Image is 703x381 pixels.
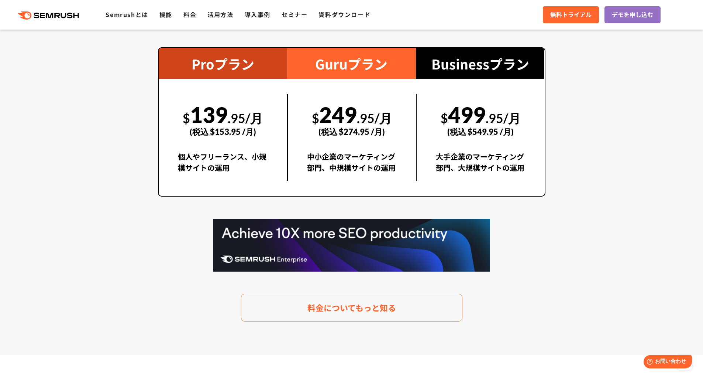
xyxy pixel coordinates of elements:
[604,6,661,23] a: デモを申し込む
[550,10,592,20] span: 無料トライアル
[307,151,397,181] div: 中小企業のマーケティング部門、中規模サイトの運用
[307,119,397,145] div: (税込 $274.95 /月)
[183,110,190,126] span: $
[357,110,392,126] span: .95/月
[178,119,268,145] div: (税込 $153.95 /月)
[312,110,319,126] span: $
[441,110,448,126] span: $
[183,10,196,19] a: 料金
[436,94,525,145] div: 499
[637,352,695,373] iframe: Help widget launcher
[178,151,268,181] div: 個人やフリーランス、小規模サイトの運用
[307,94,397,145] div: 249
[543,6,599,23] a: 無料トライアル
[228,110,263,126] span: .95/月
[436,119,525,145] div: (税込 $549.95 /月)
[612,10,653,20] span: デモを申し込む
[178,94,268,145] div: 139
[159,10,172,19] a: 機能
[436,151,525,181] div: 大手企業のマーケティング部門、大規模サイトの運用
[241,294,462,322] a: 料金についてもっと知る
[287,48,416,79] div: Guruプラン
[486,110,521,126] span: .95/月
[416,48,545,79] div: Businessプラン
[318,10,371,19] a: 資料ダウンロード
[282,10,307,19] a: セミナー
[207,10,233,19] a: 活用方法
[106,10,148,19] a: Semrushとは
[159,48,287,79] div: Proプラン
[307,301,396,314] span: 料金についてもっと知る
[245,10,270,19] a: 導入事例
